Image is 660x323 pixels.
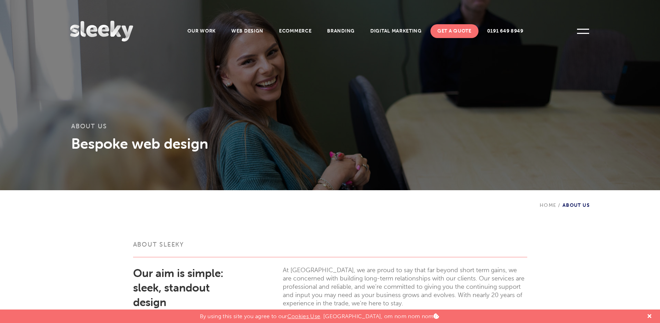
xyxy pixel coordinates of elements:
h3: About Sleeky [133,240,527,257]
p: At [GEOGRAPHIC_DATA], we are proud to say that far beyond short term gains, we are concerned with... [283,266,527,307]
a: Ecommerce [272,24,318,38]
h3: Bespoke web design [71,135,589,152]
span: / [556,202,562,208]
img: Sleeky Web Design Newcastle [70,21,133,41]
a: Home [540,202,557,208]
a: Get A Quote [430,24,478,38]
p: By using this site you agree to our . [GEOGRAPHIC_DATA], om nom nom nom [200,310,439,320]
a: Our Work [180,24,223,38]
div: About Us [540,190,590,208]
a: Digital Marketing [363,24,429,38]
h2: Our aim is simple: sleek, standout design [133,266,243,310]
h1: About Us [71,123,589,135]
a: Web Design [224,24,270,38]
a: 0191 649 8949 [480,24,530,38]
a: Branding [320,24,362,38]
a: Cookies Use [287,313,320,320]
